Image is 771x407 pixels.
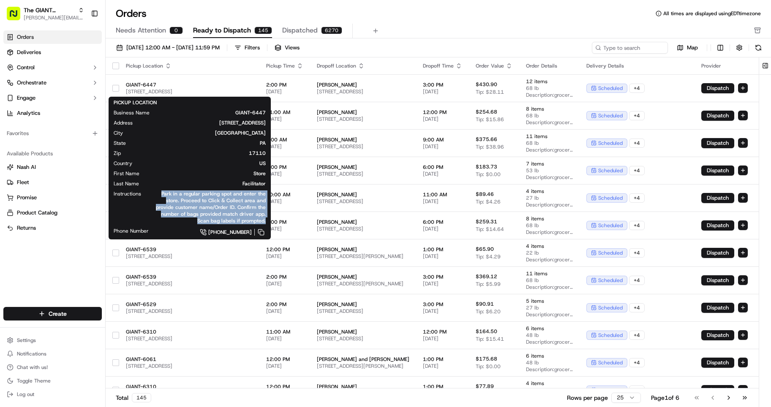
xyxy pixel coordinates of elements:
img: Nash [8,8,25,25]
span: 6:00 PM [423,219,462,225]
span: [STREET_ADDRESS] [126,253,253,260]
button: Returns [3,221,102,235]
button: Create [3,307,102,320]
span: [STREET_ADDRESS] [126,88,253,95]
div: 0 [169,27,183,34]
span: [STREET_ADDRESS] [317,198,409,205]
span: 6:00 PM [423,164,462,171]
span: 6 items [526,353,573,359]
span: Description: grocery bags [526,229,573,236]
span: Engage [17,94,35,102]
span: [STREET_ADDRESS][PERSON_NAME] [317,253,409,260]
span: Description: grocery bags [526,201,573,208]
button: Control [3,61,102,74]
button: Dispatch [701,248,734,258]
span: [PERSON_NAME] [317,136,409,143]
div: + 4 [629,303,645,312]
span: Tip: $6.20 [476,308,501,315]
a: Promise [7,194,98,201]
span: 53 lb [526,167,573,174]
span: 68 lb [526,85,573,92]
span: The GIANT Company [24,6,75,14]
span: 27 lb [526,304,573,311]
span: Description: grocery bags [526,92,573,98]
span: 2:00 PM [266,81,303,88]
button: Views [271,42,303,54]
div: 💻 [71,123,78,130]
div: Dropoff Time [423,62,462,69]
div: 145 [254,27,272,34]
div: 📗 [8,123,15,130]
span: Tip: $4.29 [476,253,501,260]
span: Tip: $4.26 [476,198,501,205]
span: [DATE] [423,225,462,232]
button: Dispatch [701,330,734,340]
button: Settings [3,334,102,346]
button: Notifications [3,348,102,360]
span: [STREET_ADDRESS] [126,308,253,315]
span: Country [114,160,132,167]
span: [STREET_ADDRESS] [126,280,253,287]
span: 12:00 PM [266,246,303,253]
span: 12:00 PM [266,383,303,390]
div: + 4 [629,84,645,93]
span: GIANT-6539 [126,274,253,280]
span: PICKUP LOCATION [114,99,157,106]
span: scheduled [598,167,623,174]
span: 4 items [526,243,573,250]
div: + 4 [629,331,645,340]
span: [PERSON_NAME] [317,274,409,280]
span: [DATE] [266,88,303,95]
div: Start new chat [29,81,139,89]
span: [DATE] [266,116,303,122]
span: [DATE] [266,280,303,287]
span: [DATE] [423,171,462,177]
span: scheduled [598,359,623,366]
span: Address [114,119,133,126]
div: Total [116,393,151,402]
span: [STREET_ADDRESS] [317,88,409,95]
div: + 4 [629,276,645,285]
span: [DATE] [423,143,462,150]
p: Welcome 👋 [8,34,154,47]
span: [PERSON_NAME] [317,383,409,390]
div: Page 1 of 6 [651,393,679,402]
span: [DATE] [266,308,303,315]
span: [STREET_ADDRESS] [146,119,266,126]
span: Create [49,309,67,318]
span: Description: grocery bags [526,119,573,126]
span: GIANT-6447 [163,109,266,116]
button: Dispatch [701,193,734,203]
span: scheduled [598,85,623,92]
button: Engage [3,91,102,105]
a: Returns [7,224,98,232]
span: API Documentation [80,122,136,131]
span: [PERSON_NAME] [317,246,409,253]
span: [DATE] [423,253,462,260]
span: 1:00 PM [423,356,462,363]
span: Phone Number [114,228,149,234]
img: 1736555255976-a54dd68f-1ca7-489b-9aae-adbdc363a1c4 [8,81,24,96]
span: 8:00 AM [266,136,303,143]
div: Order Value [476,62,512,69]
button: [PERSON_NAME][EMAIL_ADDRESS][PERSON_NAME][DOMAIN_NAME] [24,14,84,21]
button: Dispatch [701,220,734,231]
span: [DATE] [266,198,303,205]
span: Nash AI [17,163,36,171]
p: Rows per page [567,393,608,402]
span: scheduled [598,195,623,201]
span: 11:00 AM [266,109,303,116]
span: Settings [17,337,36,344]
span: [DATE] [266,363,303,369]
span: [STREET_ADDRESS] [317,308,409,315]
button: Dispatch [701,166,734,176]
span: Description: grocery bags [526,311,573,318]
span: [DATE] [266,335,303,342]
span: Store [153,170,266,177]
span: Control [17,64,35,71]
span: Tip: $28.11 [476,89,504,95]
span: Returns [17,224,36,232]
span: [DATE] [423,335,462,342]
span: Instructions [114,190,141,197]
